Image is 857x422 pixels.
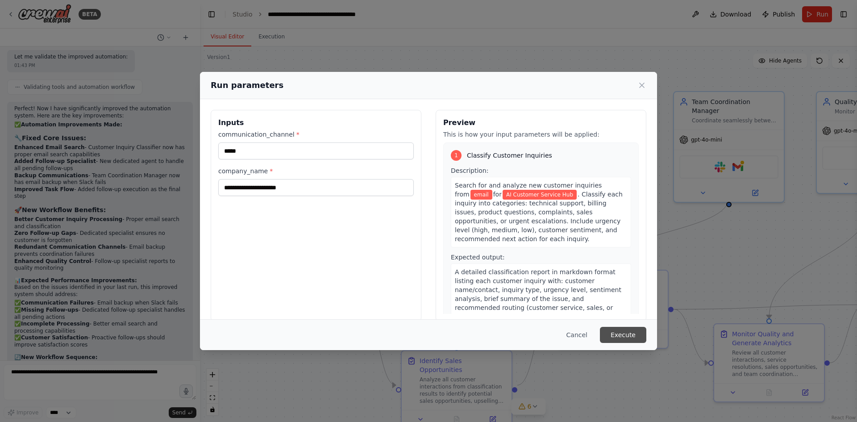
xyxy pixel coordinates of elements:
[600,327,646,343] button: Execute
[455,268,621,320] span: A detailed classification report in markdown format listing each customer inquiry with: customer ...
[451,254,505,261] span: Expected output:
[455,191,623,242] span: . Classify each inquiry into categories: technical support, billing issues, product questions, co...
[503,190,577,200] span: Variable: company_name
[455,182,602,198] span: Search for and analyze new customer inquiries from
[443,130,639,139] p: This is how your input parameters will be applied:
[211,79,283,92] h2: Run parameters
[559,327,595,343] button: Cancel
[451,167,488,174] span: Description:
[451,150,462,161] div: 1
[443,117,639,128] h3: Preview
[467,151,552,160] span: Classify Customer Inquiries
[218,117,414,128] h3: Inputs
[493,191,502,198] span: for
[218,130,414,139] label: communication_channel
[470,190,492,200] span: Variable: communication_channel
[218,167,414,175] label: company_name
